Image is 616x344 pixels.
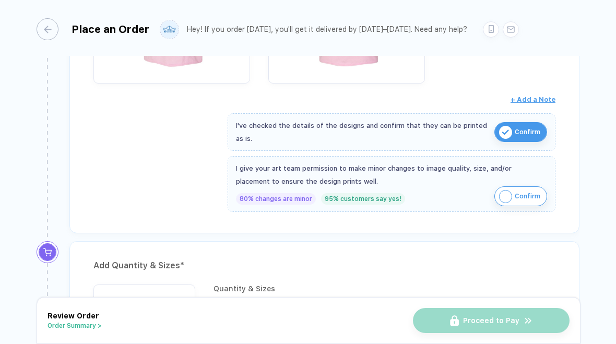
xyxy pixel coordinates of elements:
[214,284,555,293] div: Quantity & Sizes
[236,119,489,145] div: I've checked the details of the designs and confirm that they can be printed as is.
[72,23,149,35] div: Place an Order
[236,162,547,188] div: I give your art team permission to make minor changes to image quality, size, and/or placement to...
[48,322,102,329] button: Order Summary >
[499,126,512,139] img: icon
[494,122,547,142] button: iconConfirm
[187,25,467,34] div: Hey! If you order [DATE], you'll get it delivered by [DATE]–[DATE]. Need any help?
[511,96,555,103] span: + Add a Note
[160,20,179,39] img: user profile
[236,193,316,205] div: 80% changes are minor
[515,188,540,205] span: Confirm
[321,193,405,205] div: 95% customers say yes!
[494,186,547,206] button: iconConfirm
[93,257,555,274] div: Add Quantity & Sizes
[48,312,99,320] span: Review Order
[511,91,555,108] button: + Add a Note
[515,124,540,140] span: Confirm
[499,190,512,203] img: icon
